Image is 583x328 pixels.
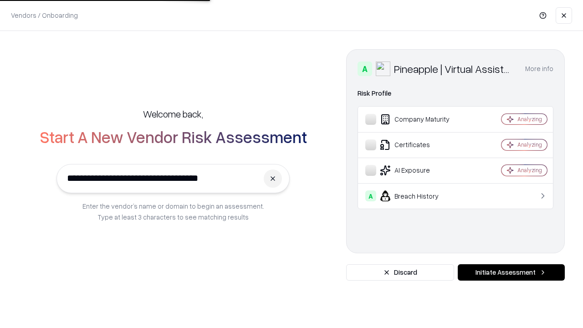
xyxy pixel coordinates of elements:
[365,190,376,201] div: A
[365,114,474,125] div: Company Maturity
[346,264,454,281] button: Discard
[143,108,203,120] h5: Welcome back,
[458,264,565,281] button: Initiate Assessment
[11,10,78,20] p: Vendors / Onboarding
[517,166,542,174] div: Analyzing
[517,115,542,123] div: Analyzing
[376,61,390,76] img: Pineapple | Virtual Assistant Agency
[394,61,514,76] div: Pineapple | Virtual Assistant Agency
[517,141,542,149] div: Analyzing
[365,165,474,176] div: AI Exposure
[82,200,264,222] p: Enter the vendor’s name or domain to begin an assessment. Type at least 3 characters to see match...
[365,139,474,150] div: Certificates
[358,61,372,76] div: A
[365,190,474,201] div: Breach History
[525,61,553,77] button: More info
[40,128,307,146] h2: Start A New Vendor Risk Assessment
[358,88,553,99] div: Risk Profile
